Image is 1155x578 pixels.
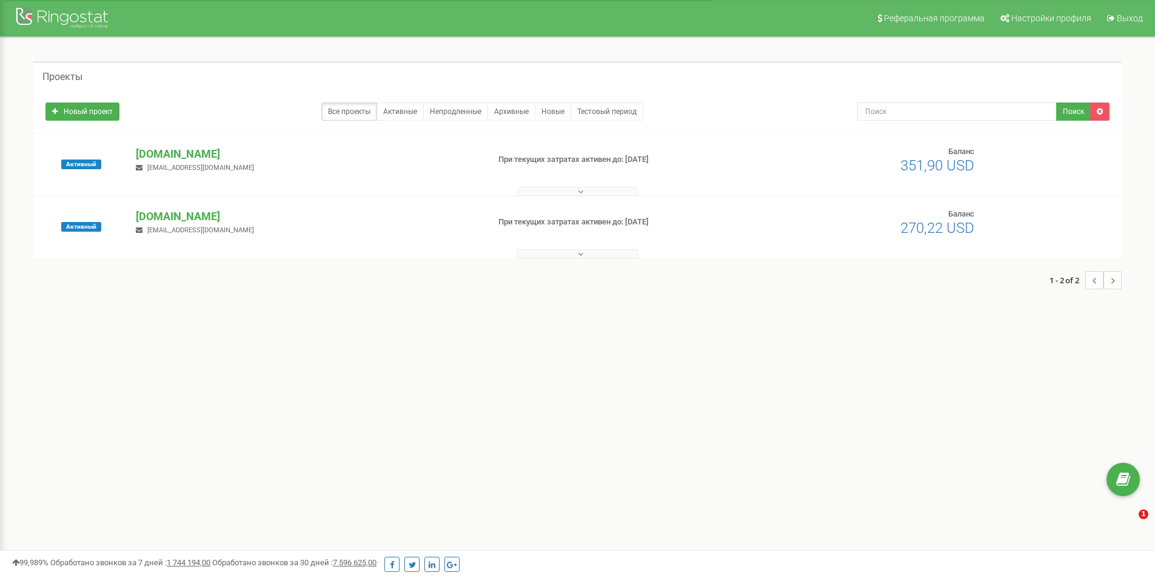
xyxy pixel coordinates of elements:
iframe: Intercom live chat [1114,509,1143,539]
span: Выход [1117,13,1143,23]
span: Активный [61,160,101,169]
span: Реферальная программа [884,13,985,23]
a: Новый проект [45,102,119,121]
p: При текущих затратах активен до: [DATE] [498,217,751,228]
span: 351,90 USD [900,157,974,174]
span: 270,22 USD [900,220,974,237]
span: [EMAIL_ADDRESS][DOMAIN_NAME] [147,164,254,172]
a: Новые [535,102,571,121]
span: [EMAIL_ADDRESS][DOMAIN_NAME] [147,226,254,234]
a: Архивные [487,102,535,121]
a: Активные [377,102,424,121]
span: Настройки профиля [1011,13,1091,23]
input: Поиск [857,102,1057,121]
p: [DOMAIN_NAME] [136,146,478,162]
h5: Проекты [42,72,82,82]
span: Обработано звонков за 7 дней : [50,558,210,567]
span: 99,989% [12,558,49,567]
a: Все проекты [321,102,377,121]
p: При текущих затратах активен до: [DATE] [498,154,751,166]
a: Тестовый период [571,102,643,121]
span: Обработано звонков за 30 дней : [212,558,377,567]
u: 7 596 625,00 [333,558,377,567]
u: 1 744 194,00 [167,558,210,567]
span: Активный [61,222,101,232]
span: 1 [1139,509,1148,519]
a: Непродленные [423,102,488,121]
button: Поиск [1056,102,1091,121]
span: Баланс [948,209,974,218]
p: [DOMAIN_NAME] [136,209,478,224]
span: 1 - 2 of 2 [1050,271,1085,289]
nav: ... [1050,259,1122,301]
span: Баланс [948,147,974,156]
